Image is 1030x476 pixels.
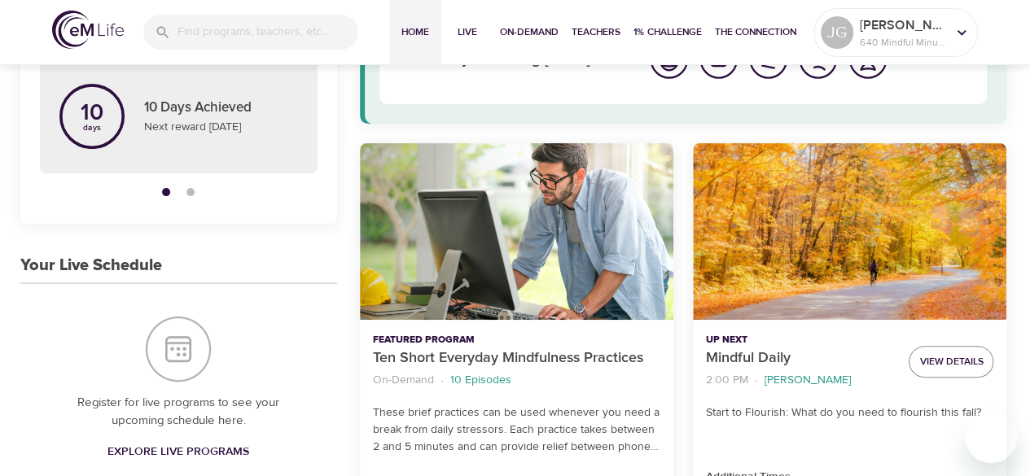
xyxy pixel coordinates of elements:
p: Next reward [DATE] [144,119,298,136]
iframe: Button to launch messaging window [965,411,1017,463]
nav: breadcrumb [373,369,660,391]
p: 2:00 PM [706,372,748,389]
p: 10 Days Achieved [144,98,298,119]
span: Explore Live Programs [107,442,249,462]
p: Up Next [706,333,896,347]
p: Featured Program [373,333,660,347]
button: Mindful Daily [693,143,1006,320]
p: 640 Mindful Minutes [860,35,946,50]
p: Start to Flourish: What do you need to flourish this fall? [706,404,993,421]
p: Ten Short Everyday Mindfulness Practices [373,347,660,369]
p: Register for live programs to see your upcoming schedule here. [53,394,305,430]
span: Live [448,24,487,41]
a: Explore Live Programs [101,437,256,467]
span: Home [396,24,435,41]
p: days [81,124,103,131]
p: On-Demand [373,372,434,389]
img: logo [52,11,124,49]
p: 10 [81,102,103,124]
span: The Connection [715,24,796,41]
span: On-Demand [500,24,559,41]
li: · [440,369,444,391]
p: [PERSON_NAME] [860,15,946,35]
button: View Details [909,346,993,378]
span: View Details [919,353,983,370]
input: Find programs, teachers, etc... [178,15,358,50]
nav: breadcrumb [706,369,896,391]
button: Ten Short Everyday Mindfulness Practices [360,143,673,320]
li: · [755,369,758,391]
p: Mindful Daily [706,347,896,369]
p: 10 Episodes [450,372,511,389]
span: 1% Challenge [633,24,702,41]
div: JG [821,16,853,49]
span: Teachers [572,24,620,41]
p: [PERSON_NAME] [765,372,851,389]
p: These brief practices can be used whenever you need a break from daily stressors. Each practice t... [373,404,660,456]
img: Your Live Schedule [146,317,211,382]
h3: Your Live Schedule [20,256,162,275]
